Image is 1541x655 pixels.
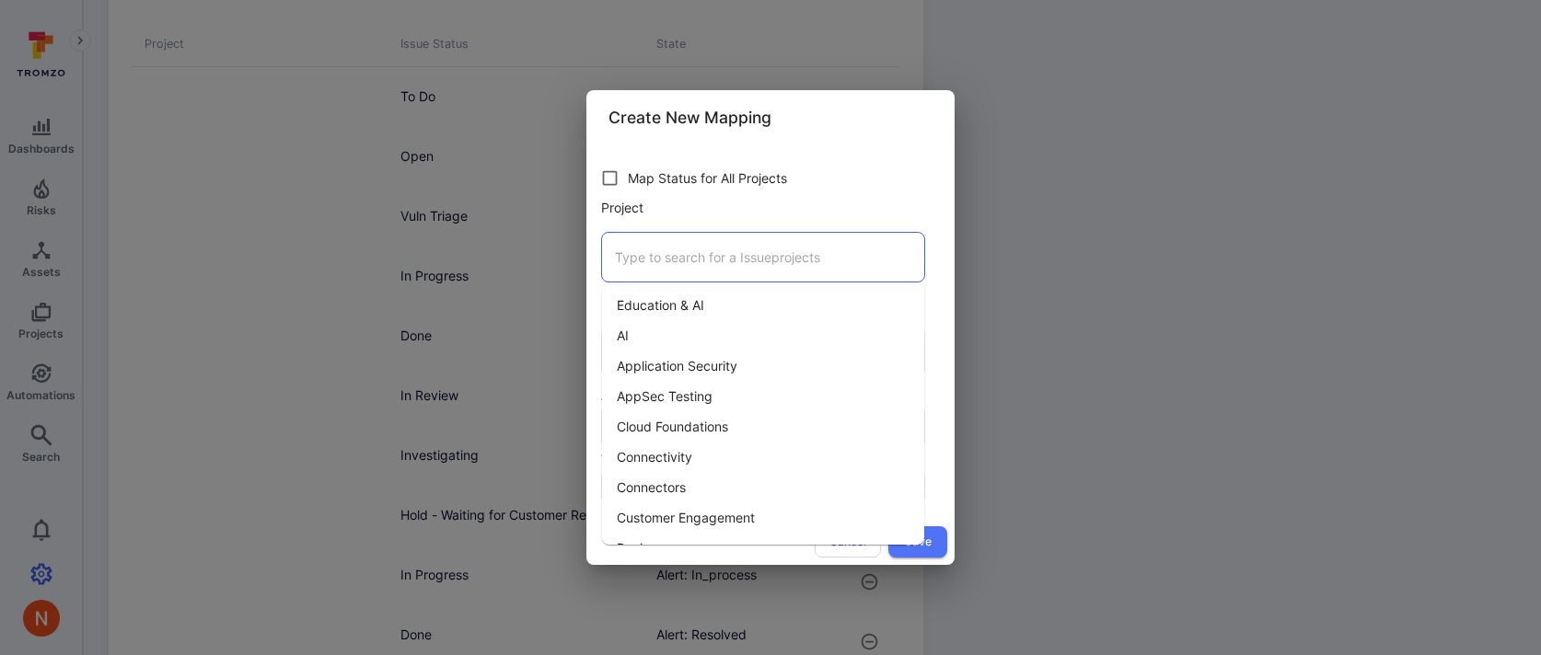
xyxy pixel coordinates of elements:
[610,241,916,273] input: Type to search for a Issueprojects
[628,168,787,188] div: Map Status for All Projects
[617,417,728,436] span: Cloud Foundations
[617,326,629,345] span: AI
[617,295,704,315] span: Education & AI
[586,90,955,145] h2: Create New Mapping
[617,477,686,497] span: Connectors
[601,198,925,217] label: Project
[617,508,755,527] span: Customer Engagement
[617,538,658,557] span: Design
[601,385,925,405] label: Alert State
[617,386,713,406] span: AppSec Testing
[617,356,737,375] span: Application Security
[601,292,925,311] label: Issue Status
[601,450,925,469] label: Vulnerability State
[617,447,692,466] span: Connectivity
